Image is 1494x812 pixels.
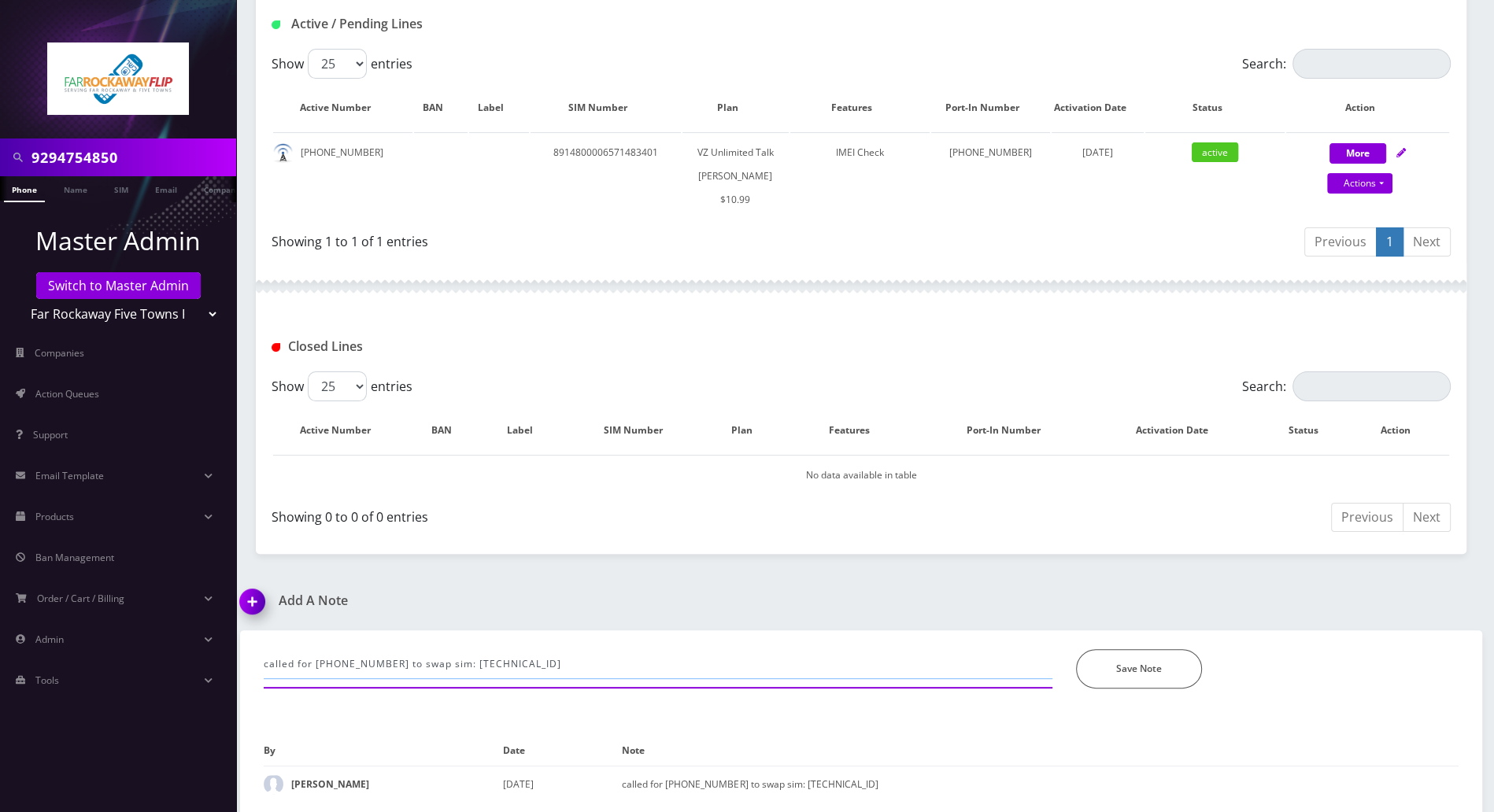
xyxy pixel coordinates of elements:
a: Previous [1331,503,1403,532]
label: Show entries [272,49,412,79]
th: Label: activate to sort column ascending [487,408,569,453]
th: Status: activate to sort column ascending [1266,408,1357,453]
td: [DATE] [503,766,623,803]
span: Action Queues [35,387,99,400]
span: Companies [35,346,84,360]
input: Search: [1292,49,1451,79]
th: Activation Date: activate to sort column ascending [1052,85,1145,131]
a: Next [1403,503,1451,532]
select: Showentries [308,371,367,401]
td: [PHONE_NUMBER] [931,132,1050,220]
span: Order / Cart / Billing [37,592,124,605]
span: Products [35,510,74,523]
a: Phone [4,176,45,202]
span: [DATE] [1082,146,1113,159]
th: Date [503,736,623,766]
th: BAN: activate to sort column ascending [414,85,467,131]
th: Features: activate to sort column ascending [788,408,927,453]
input: Search in Company [31,142,232,172]
th: Action : activate to sort column ascending [1358,408,1449,453]
input: Search: [1292,371,1451,401]
th: SIM Number: activate to sort column ascending [531,85,681,131]
a: Next [1403,227,1451,257]
img: Closed Lines [272,343,280,352]
td: [PHONE_NUMBER] [273,132,412,220]
img: default.png [273,143,293,163]
h1: Closed Lines [272,339,649,354]
span: Ban Management [35,551,114,564]
th: Plan: activate to sort column ascending [682,85,789,131]
span: Email Template [35,469,104,482]
div: IMEI Check [790,141,930,164]
a: SIM [106,176,136,201]
th: BAN: activate to sort column ascending [414,408,486,453]
th: Plan: activate to sort column ascending [713,408,786,453]
td: VZ Unlimited Talk [PERSON_NAME] $10.99 [682,132,789,220]
img: Active / Pending Lines [272,20,280,29]
a: Add A Note [240,593,849,608]
th: Active Number: activate to sort column descending [273,408,412,453]
th: Label: activate to sort column ascending [469,85,529,131]
span: Support [33,428,68,441]
td: called for [PHONE_NUMBER] to swap sim: [TECHNICAL_ID] [622,766,1459,803]
input: Enter Text [264,649,1052,679]
a: Previous [1304,227,1377,257]
div: Showing 0 to 0 of 0 entries [272,501,849,526]
th: Active Number: activate to sort column ascending [273,85,412,131]
a: Switch to Master Admin [36,272,201,299]
th: Port-In Number: activate to sort column ascending [929,408,1094,453]
span: active [1192,142,1238,162]
button: More [1329,143,1386,164]
select: Showentries [308,49,367,79]
th: Note [622,736,1459,766]
a: Email [147,176,185,201]
a: Name [56,176,95,201]
a: 1 [1376,227,1403,257]
label: Search: [1242,49,1451,79]
td: No data available in table [273,455,1449,495]
label: Search: [1242,371,1451,401]
label: Show entries [272,371,412,401]
h1: Active / Pending Lines [272,17,649,31]
a: Actions [1327,173,1392,194]
td: 8914800006571483401 [531,132,681,220]
div: Showing 1 to 1 of 1 entries [272,226,849,251]
th: Port-In Number: activate to sort column ascending [931,85,1050,131]
span: Tools [35,674,59,687]
span: Admin [35,633,64,646]
th: Action: activate to sort column ascending [1286,85,1449,131]
th: By [264,736,503,766]
th: Activation Date: activate to sort column ascending [1096,408,1264,453]
strong: [PERSON_NAME] [291,777,369,791]
th: Features: activate to sort column ascending [790,85,930,131]
button: Save Note [1076,649,1202,688]
th: SIM Number: activate to sort column ascending [571,408,712,453]
th: Status: activate to sort column ascending [1145,85,1285,131]
a: Company [196,176,249,201]
img: Far Rockaway Five Towns Flip [47,42,189,115]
